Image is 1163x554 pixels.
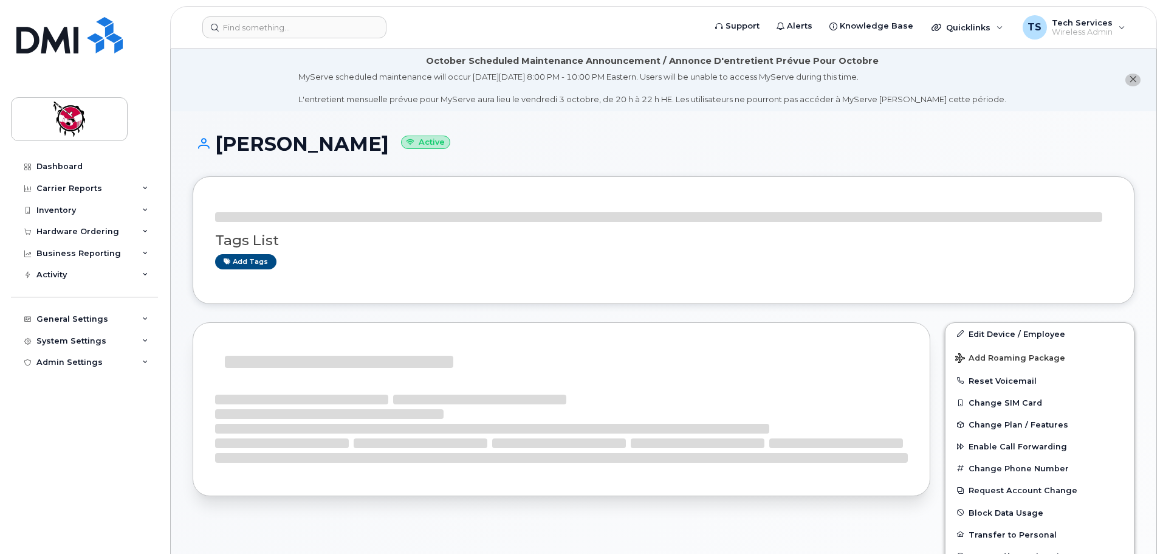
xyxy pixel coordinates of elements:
button: Request Account Change [945,479,1134,501]
small: Active [401,136,450,150]
a: Edit Device / Employee [945,323,1134,345]
button: Change Phone Number [945,457,1134,479]
button: Transfer to Personal [945,524,1134,545]
button: close notification [1125,74,1141,86]
button: Add Roaming Package [945,345,1134,370]
h3: Tags List [215,233,1112,248]
button: Change SIM Card [945,392,1134,414]
button: Block Data Usage [945,502,1134,524]
h1: [PERSON_NAME] [193,133,1134,154]
button: Reset Voicemail [945,370,1134,392]
a: Add tags [215,254,276,269]
div: MyServe scheduled maintenance will occur [DATE][DATE] 8:00 PM - 10:00 PM Eastern. Users will be u... [298,71,1006,105]
span: Enable Call Forwarding [969,442,1067,451]
span: Change Plan / Features [969,420,1068,429]
button: Enable Call Forwarding [945,435,1134,457]
span: Add Roaming Package [955,353,1065,365]
div: October Scheduled Maintenance Announcement / Annonce D'entretient Prévue Pour Octobre [426,55,879,68]
button: Change Plan / Features [945,414,1134,435]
